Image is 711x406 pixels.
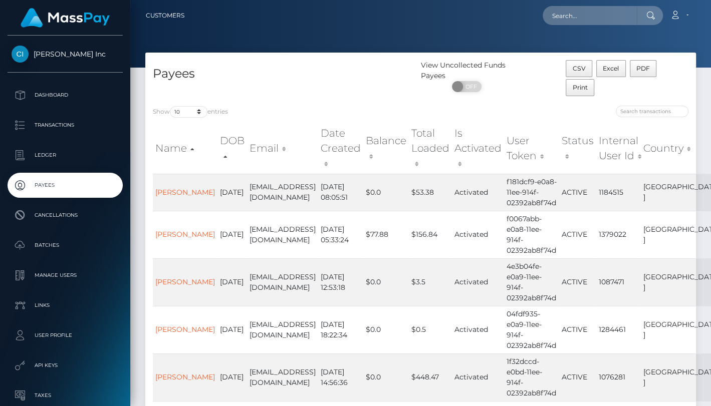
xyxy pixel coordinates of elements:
th: Name: activate to sort column ascending [153,123,217,174]
a: API Keys [8,353,123,378]
td: Activated [452,258,504,306]
td: [DATE] 12:53:18 [318,258,363,306]
a: Transactions [8,113,123,138]
td: $77.88 [363,211,409,258]
td: Activated [452,353,504,401]
td: [EMAIL_ADDRESS][DOMAIN_NAME] [247,306,318,353]
th: Balance: activate to sort column ascending [363,123,409,174]
th: Internal User Id: activate to sort column ascending [596,123,641,174]
th: Status: activate to sort column ascending [559,123,596,174]
p: Manage Users [12,268,119,283]
a: [PERSON_NAME] [155,230,215,239]
td: [EMAIL_ADDRESS][DOMAIN_NAME] [247,174,318,211]
input: Search... [543,6,637,25]
p: Cancellations [12,208,119,223]
p: Payees [12,178,119,193]
td: [DATE] 14:56:36 [318,353,363,401]
td: [EMAIL_ADDRESS][DOMAIN_NAME] [247,258,318,306]
td: [DATE] 18:22:34 [318,306,363,353]
th: Total Loaded: activate to sort column ascending [409,123,452,174]
td: [EMAIL_ADDRESS][DOMAIN_NAME] [247,211,318,258]
select: Showentries [170,106,207,118]
td: Activated [452,211,504,258]
td: [EMAIL_ADDRESS][DOMAIN_NAME] [247,353,318,401]
a: Cancellations [8,203,123,228]
td: ACTIVE [559,306,596,353]
th: DOB: activate to sort column descending [217,123,247,174]
th: Email: activate to sort column ascending [247,123,318,174]
span: OFF [457,81,483,92]
button: Print [566,79,594,96]
a: Batches [8,233,123,258]
span: Print [573,84,588,91]
td: $0.0 [363,353,409,401]
p: Ledger [12,148,119,163]
td: ACTIVE [559,258,596,306]
td: $3.5 [409,258,452,306]
img: Cindy Gallop Inc [12,46,29,63]
td: $0.0 [363,174,409,211]
span: PDF [636,65,650,72]
td: 1087471 [596,258,641,306]
td: 4e3b04fe-e0a9-11ee-914f-02392ab8f74d [504,258,559,306]
h4: Payees [153,65,413,83]
td: ACTIVE [559,174,596,211]
td: [DATE] 05:33:24 [318,211,363,258]
p: Batches [12,238,119,253]
a: Manage Users [8,263,123,288]
a: [PERSON_NAME] [155,325,215,334]
td: Activated [452,174,504,211]
td: ACTIVE [559,211,596,258]
div: View Uncollected Funds Payees [421,60,513,81]
th: Date Created: activate to sort column ascending [318,123,363,174]
button: CSV [566,60,592,77]
td: [DATE] [217,174,247,211]
td: $0.0 [363,258,409,306]
img: MassPay Logo [21,8,110,28]
a: Ledger [8,143,123,168]
p: Transactions [12,118,119,133]
p: User Profile [12,328,119,343]
td: [DATE] [217,211,247,258]
td: 04fdf935-e0a9-11ee-914f-02392ab8f74d [504,306,559,353]
td: 1076281 [596,353,641,401]
a: Links [8,293,123,318]
td: $448.47 [409,353,452,401]
td: [DATE] [217,306,247,353]
input: Search transactions [616,106,688,117]
td: 1284461 [596,306,641,353]
td: [DATE] 08:05:51 [318,174,363,211]
p: Taxes [12,388,119,403]
td: 1184515 [596,174,641,211]
a: Payees [8,173,123,198]
td: $53.38 [409,174,452,211]
label: Show entries [153,106,228,118]
td: [DATE] [217,353,247,401]
span: [PERSON_NAME] Inc [8,50,123,59]
span: Excel [603,65,619,72]
a: [PERSON_NAME] [155,372,215,381]
td: f181dcf9-e0a8-11ee-914f-02392ab8f74d [504,174,559,211]
td: 1f32dccd-e0bd-11ee-914f-02392ab8f74d [504,353,559,401]
td: ACTIVE [559,353,596,401]
td: [DATE] [217,258,247,306]
a: User Profile [8,323,123,348]
p: API Keys [12,358,119,373]
a: Dashboard [8,83,123,108]
p: Links [12,298,119,313]
button: PDF [630,60,657,77]
th: User Token: activate to sort column ascending [504,123,559,174]
td: $156.84 [409,211,452,258]
a: [PERSON_NAME] [155,188,215,197]
p: Dashboard [12,88,119,103]
td: Activated [452,306,504,353]
td: 1379022 [596,211,641,258]
a: [PERSON_NAME] [155,277,215,286]
td: $0.5 [409,306,452,353]
button: Excel [596,60,626,77]
th: Is Activated: activate to sort column ascending [452,123,504,174]
td: f0067abb-e0a8-11ee-914f-02392ab8f74d [504,211,559,258]
span: CSV [573,65,586,72]
a: Customers [146,5,184,26]
td: $0.0 [363,306,409,353]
